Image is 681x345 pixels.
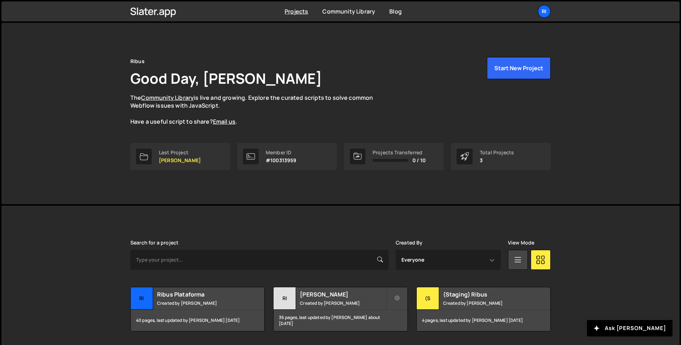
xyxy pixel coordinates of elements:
button: Ask [PERSON_NAME] [587,320,672,336]
small: Created by [PERSON_NAME] [443,300,529,306]
a: Email us [213,118,235,125]
a: Last Project [PERSON_NAME] [130,143,230,170]
div: Member ID [266,150,297,155]
small: Created by [PERSON_NAME] [157,300,243,306]
div: Projects Transferred [373,150,426,155]
h2: (Staging) Ribus [443,290,529,298]
a: Ri [538,5,551,18]
div: 36 pages, last updated by [PERSON_NAME] about [DATE] [274,310,407,331]
div: (S [417,287,439,310]
button: Start New Project [487,57,551,79]
a: Ri Ribus Plataforma Created by [PERSON_NAME] 40 pages, last updated by [PERSON_NAME] [DATE] [130,287,265,331]
a: (S (Staging) Ribus Created by [PERSON_NAME] 4 pages, last updated by [PERSON_NAME] [DATE] [416,287,551,331]
p: [PERSON_NAME] [159,158,201,163]
div: Ri [131,287,153,310]
h2: [PERSON_NAME] [300,290,386,298]
p: #100313959 [266,158,297,163]
a: Community Library [322,7,375,15]
input: Type your project... [130,250,389,270]
a: Community Library [141,94,194,102]
small: Created by [PERSON_NAME] [300,300,386,306]
div: 4 pages, last updated by [PERSON_NAME] [DATE] [417,310,550,331]
label: View Mode [508,240,534,246]
p: 3 [480,158,514,163]
div: Total Projects [480,150,514,155]
label: Search for a project [130,240,178,246]
p: The is live and growing. Explore the curated scripts to solve common Webflow issues with JavaScri... [130,94,387,126]
label: Created By [396,240,423,246]
div: 40 pages, last updated by [PERSON_NAME] [DATE] [131,310,264,331]
span: 0 / 10 [412,158,426,163]
h2: Ribus Plataforma [157,290,243,298]
div: Ribus [130,57,145,66]
h1: Good Day, [PERSON_NAME] [130,68,322,88]
div: Ri [274,287,296,310]
a: Projects [285,7,308,15]
div: Last Project [159,150,201,155]
a: Blog [389,7,402,15]
a: Ri [PERSON_NAME] Created by [PERSON_NAME] 36 pages, last updated by [PERSON_NAME] about [DATE] [273,287,407,331]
